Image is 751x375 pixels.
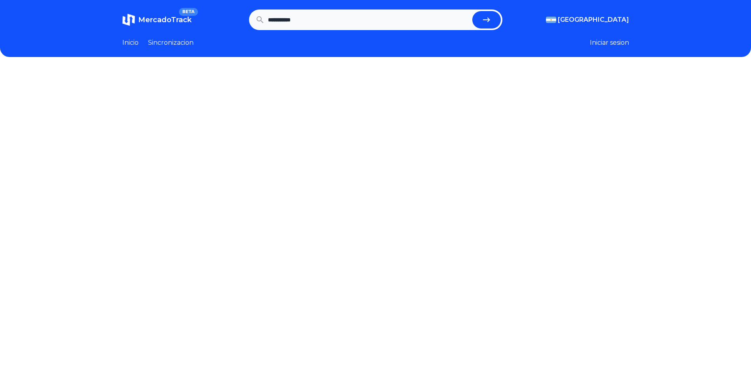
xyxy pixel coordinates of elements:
[546,17,556,23] img: Argentina
[590,38,629,48] button: Iniciar sesion
[179,8,198,16] span: BETA
[546,15,629,25] button: [GEOGRAPHIC_DATA]
[138,15,192,24] span: MercadoTrack
[122,38,139,48] a: Inicio
[558,15,629,25] span: [GEOGRAPHIC_DATA]
[148,38,194,48] a: Sincronizacion
[122,13,135,26] img: MercadoTrack
[122,13,192,26] a: MercadoTrackBETA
